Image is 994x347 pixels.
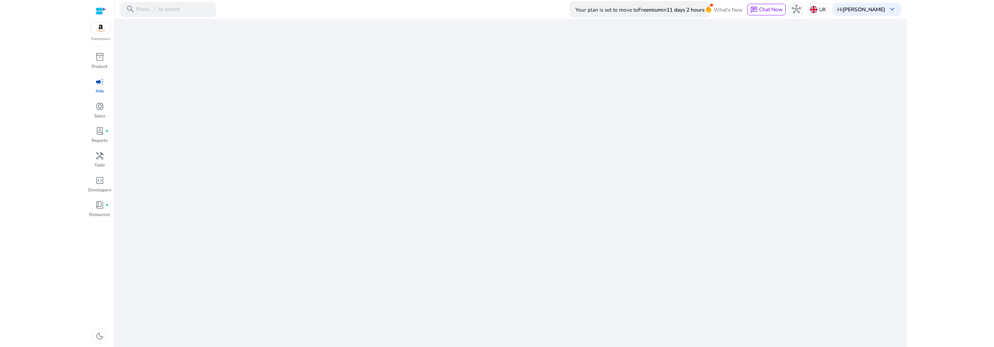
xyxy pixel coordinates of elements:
p: Press to search [136,5,180,14]
span: dark_mode [95,332,104,341]
a: inventory_2Product [87,51,112,76]
span: chat [750,6,758,14]
p: Reports [92,138,108,144]
span: book_4 [95,201,104,209]
p: Sales [94,113,105,120]
span: / [151,5,157,14]
span: search [126,5,135,14]
img: uk.svg [810,6,817,13]
p: Marketplace [91,37,110,42]
button: hub [789,2,804,17]
p: Developers [88,187,111,194]
span: fiber_manual_record [106,130,109,133]
p: Product [92,63,108,70]
a: donut_smallSales [87,101,112,125]
span: fiber_manual_record [106,204,109,207]
p: UK [819,3,826,15]
span: Chat Now [759,6,783,13]
img: amazon.svg [90,23,111,34]
span: inventory_2 [95,53,104,61]
p: Ads [96,88,104,95]
a: lab_profilefiber_manual_recordReports [87,125,112,150]
a: handymanTools [87,150,112,174]
span: What's New [714,4,743,16]
span: handyman [95,151,104,160]
a: book_4fiber_manual_recordResources [87,199,112,224]
span: hub [792,5,801,14]
span: code_blocks [95,176,104,185]
p: Tools [94,162,105,169]
a: campaignAds [87,76,112,100]
span: donut_small [95,102,104,111]
b: Freemium [638,6,662,13]
p: Resources [89,212,110,218]
a: code_blocksDevelopers [87,175,112,199]
span: keyboard_arrow_down [888,5,897,14]
b: 11 days 2 hours [667,6,704,13]
span: lab_profile [95,127,104,135]
button: chatChat Now [747,4,786,15]
p: Your plan is set to move to in [575,4,704,16]
b: [PERSON_NAME] [843,6,885,13]
p: Hi [837,7,885,12]
span: campaign [95,77,104,86]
